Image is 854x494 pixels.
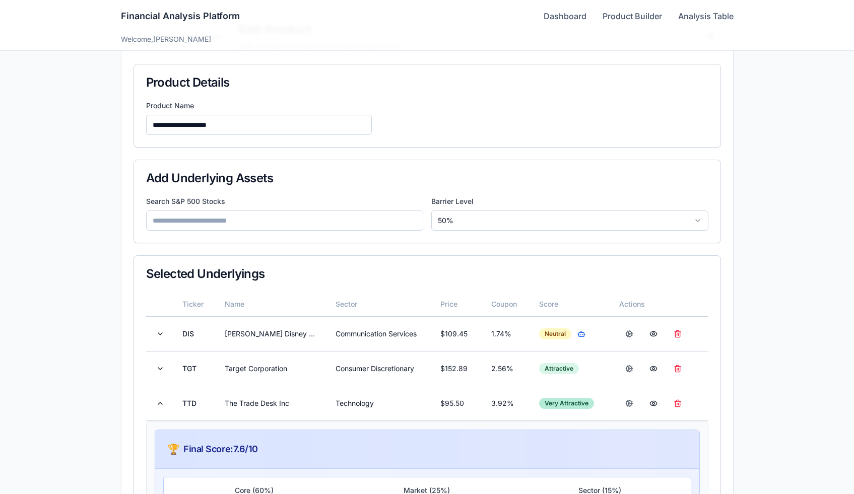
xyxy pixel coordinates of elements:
[174,386,217,420] td: TTD
[432,351,483,386] td: $ 152.89
[217,351,327,386] td: Target Corporation
[327,351,432,386] td: Consumer Discretionary
[121,9,240,23] h1: Financial Analysis Platform
[483,316,531,351] td: 1.74 %
[174,351,217,386] td: TGT
[539,398,594,409] div: Very Attractive
[327,386,432,420] td: Technology
[146,268,708,280] div: Selected Underlyings
[531,292,611,316] th: Score
[174,316,217,351] td: DIS
[678,10,734,22] a: Analysis Table
[174,292,217,316] th: Ticker
[327,316,432,351] td: Communication Services
[431,196,708,206] label: Barrier Level
[432,386,483,420] td: $ 95.50
[603,10,662,22] a: Product Builder
[483,351,531,386] td: 2.56 %
[544,10,586,22] a: Dashboard
[483,292,531,316] th: Coupon
[539,328,571,339] div: Neutral
[539,363,579,374] div: Attractive
[167,442,180,456] span: 🏆
[121,34,734,44] div: Welcome, [PERSON_NAME]
[217,386,327,420] td: The Trade Desk Inc
[146,196,423,206] label: Search S&P 500 Stocks
[611,292,708,316] th: Actions
[146,101,708,111] label: Product Name
[217,292,327,316] th: Name
[167,442,687,456] div: Final Score: 7.6 /10
[432,292,483,316] th: Price
[483,386,531,420] td: 3.92 %
[146,172,708,184] div: Add Underlying Assets
[432,316,483,351] td: $ 109.45
[146,77,708,89] div: Product Details
[217,316,327,351] td: [PERSON_NAME] Disney Company
[327,292,432,316] th: Sector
